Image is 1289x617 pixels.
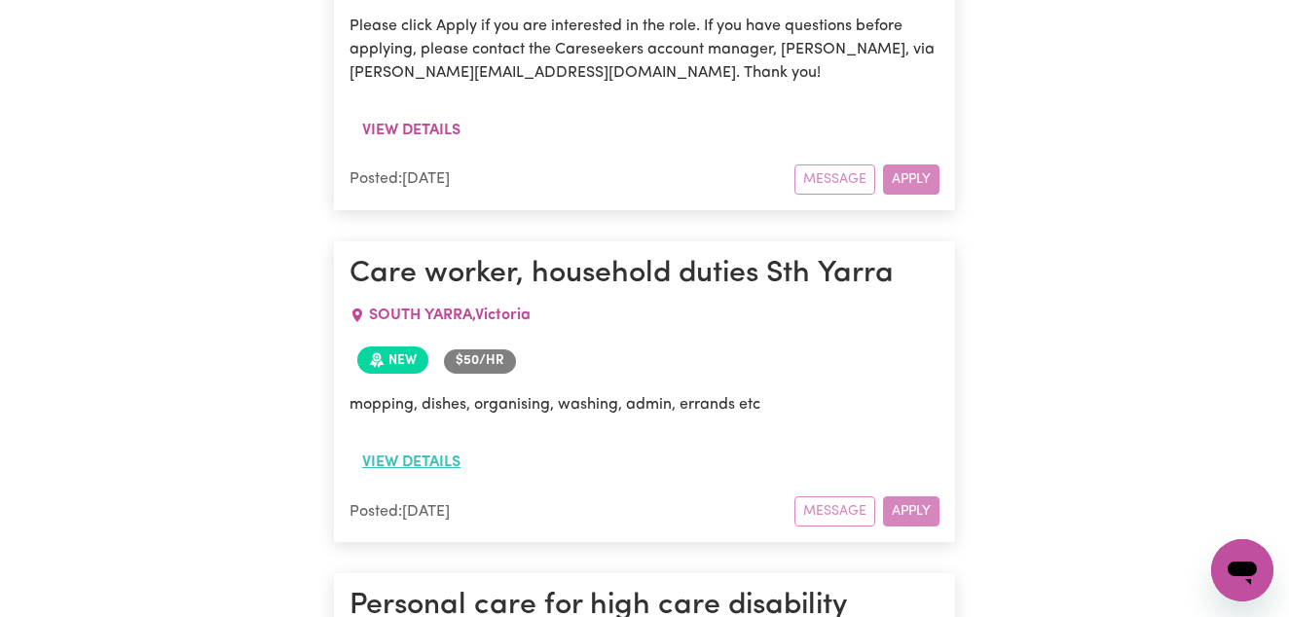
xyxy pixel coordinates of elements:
span: Job posted within the last 30 days [357,346,428,374]
div: Posted: [DATE] [350,167,794,191]
h1: Care worker, household duties Sth Yarra [350,257,939,292]
span: Job rate per hour [444,349,516,373]
button: View details [350,112,473,149]
p: Please click Apply if you are interested in the role. If you have questions before applying, plea... [350,15,939,85]
div: Posted: [DATE] [350,500,794,524]
button: View details [350,444,473,481]
iframe: Button to launch messaging window [1211,539,1273,601]
p: mopping, dishes, organising, washing, admin, errands etc [350,393,939,417]
span: SOUTH YARRA , Victoria [369,308,531,323]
